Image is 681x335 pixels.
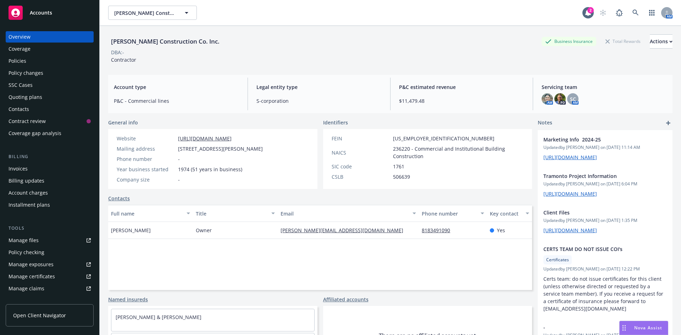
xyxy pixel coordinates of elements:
[6,271,94,282] a: Manage certificates
[543,275,665,312] span: Certs team: do not issue certificates for this client (unless otherwise directed or requested by ...
[393,135,494,142] span: [US_EMPLOYER_IDENTIFICATION_NUMBER]
[422,227,456,234] a: 8183491090
[538,203,672,240] div: Client FilesUpdatedby [PERSON_NAME] on [DATE] 1:35 PM[URL][DOMAIN_NAME]
[543,172,648,180] span: Tramonto Project Information
[9,199,50,211] div: Installment plans
[108,195,130,202] a: Contacts
[278,205,419,222] button: Email
[9,104,29,115] div: Contacts
[6,283,94,294] a: Manage claims
[543,154,597,161] a: [URL][DOMAIN_NAME]
[542,37,596,46] div: Business Insurance
[108,205,193,222] button: Full name
[30,10,52,16] span: Accounts
[543,266,667,272] span: Updated by [PERSON_NAME] on [DATE] 12:22 PM
[6,235,94,246] a: Manage files
[542,93,553,105] img: photo
[281,210,408,217] div: Email
[6,79,94,91] a: SSC Cases
[6,199,94,211] a: Installment plans
[543,181,667,187] span: Updated by [PERSON_NAME] on [DATE] 6:04 PM
[9,67,43,79] div: Policy changes
[6,31,94,43] a: Overview
[6,91,94,103] a: Quoting plans
[6,295,94,306] a: Manage BORs
[6,225,94,232] div: Tools
[108,119,138,126] span: General info
[650,34,672,49] button: Actions
[422,210,476,217] div: Phone number
[332,135,390,142] div: FEIN
[6,3,94,23] a: Accounts
[114,97,239,105] span: P&C - Commercial lines
[6,43,94,55] a: Coverage
[9,91,42,103] div: Quoting plans
[419,205,487,222] button: Phone number
[9,128,61,139] div: Coverage gap analysis
[196,227,212,234] span: Owner
[543,227,597,234] a: [URL][DOMAIN_NAME]
[117,145,175,152] div: Mailing address
[399,83,524,91] span: P&C estimated revenue
[543,144,667,151] span: Updated by [PERSON_NAME] on [DATE] 11:14 AM
[538,119,552,127] span: Notes
[6,259,94,270] a: Manage exposures
[497,227,505,234] span: Yes
[543,324,648,331] span: -
[178,145,263,152] span: [STREET_ADDRESS][PERSON_NAME]
[323,119,348,126] span: Identifiers
[9,43,31,55] div: Coverage
[6,187,94,199] a: Account charges
[546,257,569,263] span: Certificates
[111,56,136,63] span: Contractor
[6,55,94,67] a: Policies
[538,167,672,203] div: Tramonto Project InformationUpdatedby [PERSON_NAME] on [DATE] 6:04 PM[URL][DOMAIN_NAME]
[9,31,31,43] div: Overview
[108,6,197,20] button: [PERSON_NAME] Construction Co. Inc.
[543,190,597,197] a: [URL][DOMAIN_NAME]
[634,325,662,331] span: Nova Assist
[111,227,151,234] span: [PERSON_NAME]
[114,83,239,91] span: Account type
[114,9,176,17] span: [PERSON_NAME] Construction Co. Inc.
[193,205,278,222] button: Title
[570,95,576,103] span: SC
[6,116,94,127] a: Contract review
[645,6,659,20] a: Switch app
[117,135,175,142] div: Website
[6,163,94,174] a: Invoices
[281,227,409,234] a: [PERSON_NAME][EMAIL_ADDRESS][DOMAIN_NAME]
[602,37,644,46] div: Total Rewards
[323,296,369,303] a: Affiliated accounts
[612,6,626,20] a: Report a Bug
[117,155,175,163] div: Phone number
[596,6,610,20] a: Start snowing
[9,187,48,199] div: Account charges
[543,209,648,216] span: Client Files
[399,97,524,105] span: $11,479.48
[196,210,267,217] div: Title
[619,321,668,335] button: Nova Assist
[543,136,648,143] span: Marketing Info 2024-25
[9,271,55,282] div: Manage certificates
[490,210,521,217] div: Key contact
[9,79,33,91] div: SSC Cases
[538,130,672,167] div: Marketing Info 2024-25Updatedby [PERSON_NAME] on [DATE] 11:14 AM[URL][DOMAIN_NAME]
[108,296,148,303] a: Named insureds
[256,97,382,105] span: S-corporation
[117,166,175,173] div: Year business started
[9,235,39,246] div: Manage files
[111,49,124,56] div: DBA: -
[629,6,643,20] a: Search
[9,283,44,294] div: Manage claims
[117,176,175,183] div: Company size
[6,128,94,139] a: Coverage gap analysis
[9,116,46,127] div: Contract review
[108,37,222,46] div: [PERSON_NAME] Construction Co. Inc.
[538,240,672,318] div: CERTS TEAM DO NOT ISSUE COI'sCertificatesUpdatedby [PERSON_NAME] on [DATE] 12:22 PMCerts team: do...
[542,83,667,91] span: Servicing team
[543,217,667,224] span: Updated by [PERSON_NAME] on [DATE] 1:35 PM
[116,314,201,320] a: [PERSON_NAME] & [PERSON_NAME]
[9,259,54,270] div: Manage exposures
